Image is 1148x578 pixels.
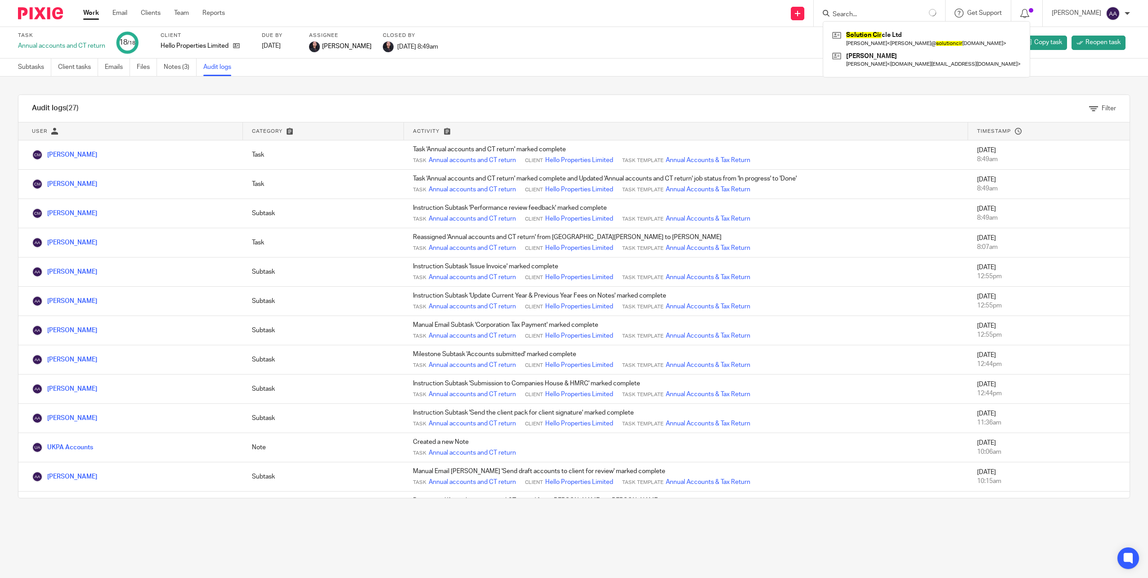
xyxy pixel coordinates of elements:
[83,9,99,18] a: Work
[545,273,613,282] a: Hello Properties Limited
[967,10,1002,16] span: Get Support
[243,316,404,345] td: Subtask
[622,479,664,486] span: Task Template
[119,37,135,48] div: 18
[622,391,664,398] span: Task Template
[977,213,1121,222] div: 8:49am
[413,186,426,194] span: Task
[413,333,426,340] span: Task
[137,59,157,76] a: Files
[404,140,968,170] td: Task 'Annual accounts and CT return' marked complete
[243,375,404,404] td: Subtask
[243,199,404,228] td: Subtask
[525,274,543,281] span: Client
[977,389,1121,398] div: 12:44pm
[32,444,93,451] a: UKPA Accounts
[968,492,1130,521] td: [DATE]
[977,330,1121,339] div: 12:55pm
[832,11,913,19] input: Search
[32,413,43,424] img: Arpana Adhikari
[666,244,750,253] a: Annual Accounts & Tax Return
[525,216,543,223] span: Client
[413,303,426,311] span: Task
[164,59,197,76] a: Notes (3)
[525,420,543,428] span: Client
[161,32,251,39] label: Client
[622,245,664,252] span: Task Template
[968,375,1130,404] td: [DATE]
[525,479,543,486] span: Client
[32,269,97,275] a: [PERSON_NAME]
[977,301,1121,310] div: 12:55pm
[977,155,1121,164] div: 8:49am
[262,41,298,50] div: [DATE]
[525,245,543,252] span: Client
[413,420,426,428] span: Task
[525,333,543,340] span: Client
[545,361,613,370] a: Hello Properties Limited
[545,214,613,223] a: Hello Properties Limited
[32,325,43,336] img: Arpana Adhikari
[525,362,543,369] span: Client
[404,287,968,316] td: Instruction Subtask 'Update Current Year & Previous Year Fees on Notes' marked complete
[622,274,664,281] span: Task Template
[968,462,1130,492] td: [DATE]
[545,478,613,487] a: Hello Properties Limited
[105,59,130,76] a: Emails
[429,273,516,282] a: Annual accounts and CT return
[968,345,1130,375] td: [DATE]
[977,447,1121,456] div: 10:06am
[202,9,225,18] a: Reports
[243,170,404,199] td: Task
[404,228,968,257] td: Reassigned 'Annual accounts and CT return' from [GEOGRAPHIC_DATA][PERSON_NAME] to [PERSON_NAME]
[397,43,438,50] span: [DATE] 8:49am
[977,129,1011,134] span: Timestamp
[32,474,97,480] a: [PERSON_NAME]
[666,214,750,223] a: Annual Accounts & Tax Return
[413,391,426,398] span: Task
[968,287,1130,316] td: [DATE]
[666,185,750,194] a: Annual Accounts & Tax Return
[622,303,664,311] span: Task Template
[666,361,750,370] a: Annual Accounts & Tax Return
[127,41,135,45] small: /18
[404,199,968,228] td: Instruction Subtask 'Performance review feedback' marked complete
[32,386,97,392] a: [PERSON_NAME]
[32,149,43,160] img: Christina Maharjan
[404,316,968,345] td: Manual Email Subtask 'Corporation Tax Payment' marked complete
[968,316,1130,345] td: [DATE]
[622,216,664,223] span: Task Template
[622,333,664,340] span: Task Template
[525,157,543,164] span: Client
[1102,105,1116,112] span: Filter
[18,32,105,39] label: Task
[404,492,968,521] td: Reassigned 'Annual accounts and CT return' from [PERSON_NAME] to [PERSON_NAME]
[32,357,97,363] a: [PERSON_NAME]
[1072,36,1126,50] a: Reopen task
[32,239,97,246] a: [PERSON_NAME]
[58,59,98,76] a: Client tasks
[243,140,404,170] td: Task
[429,361,516,370] a: Annual accounts and CT return
[413,245,426,252] span: Task
[545,244,613,253] a: Hello Properties Limited
[1020,36,1067,50] a: Copy task
[968,228,1130,257] td: [DATE]
[977,418,1121,427] div: 11:36am
[413,157,426,164] span: Task
[968,199,1130,228] td: [DATE]
[32,442,43,453] img: UKPA Accounts
[622,420,664,428] span: Task Template
[404,170,968,199] td: Task 'Annual accounts and CT return' marked complete and Updated 'Annual accounts and CT return' ...
[429,419,516,428] a: Annual accounts and CT return
[429,448,516,457] a: Annual accounts and CT return
[429,478,516,487] a: Annual accounts and CT return
[383,41,394,52] img: MicrosoftTeams-image.jfif
[666,331,750,340] a: Annual Accounts & Tax Return
[18,41,105,50] div: Annual accounts and CT return
[32,471,43,482] img: Arpana Adhikari
[243,345,404,375] td: Subtask
[404,375,968,404] td: Instruction Subtask 'Submission to Companies House & HMRC' marked complete
[243,287,404,316] td: Subtask
[309,41,320,52] img: MicrosoftTeams-image.jfif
